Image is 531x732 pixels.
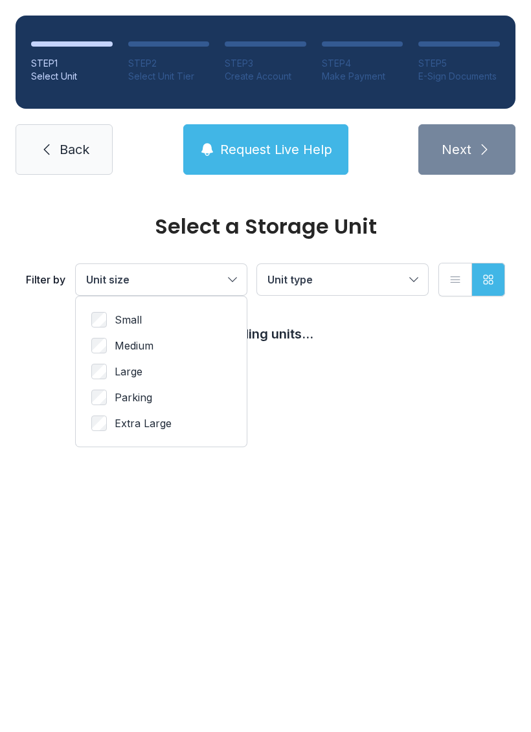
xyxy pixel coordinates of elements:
span: Large [115,364,142,379]
span: Medium [115,338,153,353]
div: Create Account [225,70,306,83]
div: STEP 3 [225,57,306,70]
input: Large [91,364,107,379]
span: Unit size [86,273,130,286]
div: STEP 2 [128,57,210,70]
input: Parking [91,390,107,405]
div: STEP 4 [322,57,403,70]
span: Next [442,140,471,159]
input: Medium [91,338,107,353]
span: Request Live Help [220,140,332,159]
div: STEP 5 [418,57,500,70]
span: Small [115,312,142,327]
div: STEP 1 [31,57,113,70]
input: Extra Large [91,416,107,431]
div: Select Unit [31,70,113,83]
button: Unit size [76,264,247,295]
button: Unit type [257,264,428,295]
span: Unit type [267,273,313,286]
span: Extra Large [115,416,172,431]
div: Select Unit Tier [128,70,210,83]
span: Back [60,140,89,159]
div: Select a Storage Unit [26,216,505,237]
input: Small [91,312,107,327]
div: Filter by [26,272,65,287]
span: Parking [115,390,152,405]
div: E-Sign Documents [418,70,500,83]
div: Make Payment [322,70,403,83]
div: Loading units... [26,325,505,343]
